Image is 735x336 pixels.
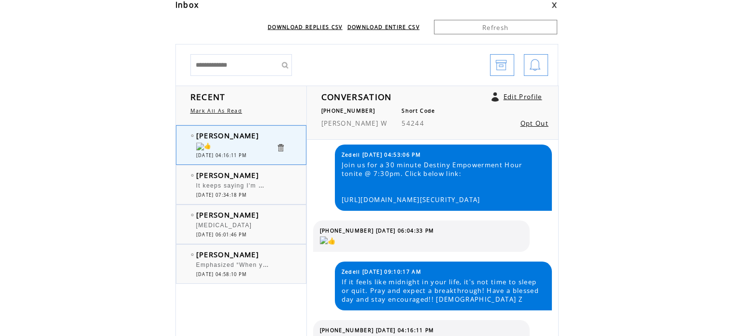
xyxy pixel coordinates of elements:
[268,24,343,30] a: DOWNLOAD REPLIES CSV
[196,271,247,278] span: [DATE] 04:58:10 PM
[342,151,421,158] span: Zedell [DATE] 04:53:06 PM
[402,107,435,114] span: Short Code
[491,92,499,102] a: Click to edit user profile
[321,91,392,102] span: CONVERSATION
[520,119,548,128] a: Opt Out
[196,143,212,150] img: 👍
[342,161,545,204] span: Join us for a 30 minute Destiny Empowerment Hour tonite @ 7:30pm. Click below link: [URL][DOMAIN_...
[191,214,194,216] img: bulletEmpty.png
[347,24,419,30] a: DOWNLOAD ENTIRE CSV
[190,91,226,102] span: RECENT
[276,143,285,152] a: Click to delete these messgaes
[196,210,259,219] span: [PERSON_NAME]
[504,92,542,101] a: Edit Profile
[529,55,541,76] img: bell.png
[321,119,378,128] span: [PERSON_NAME]
[277,54,292,76] input: Submit
[196,131,259,140] span: [PERSON_NAME]
[434,20,557,34] a: Refresh
[191,134,194,137] img: bulletEmpty.png
[191,174,194,176] img: bulletEmpty.png
[196,222,252,229] span: [MEDICAL_DATA]
[320,227,434,234] span: [PHONE_NUMBER] [DATE] 06:04:33 PM
[321,107,375,114] span: [PHONE_NUMBER]
[320,327,434,334] span: [PHONE_NUMBER] [DATE] 04:16:11 PM
[196,259,613,269] span: Emphasized “When you stay faithful to [DEMOGRAPHIC_DATA], He will prepare and position you for th...
[196,249,259,259] span: [PERSON_NAME]
[196,232,247,238] span: [DATE] 06:01:46 PM
[495,55,507,76] img: archive.png
[190,107,242,114] a: Mark All As Read
[381,119,387,128] span: W
[342,268,421,275] span: Zedell [DATE] 09:10:17 AM
[402,119,424,128] span: 54244
[196,170,259,180] span: [PERSON_NAME]
[196,192,247,198] span: [DATE] 07:34:18 PM
[320,236,336,245] img: 👍
[342,278,545,304] span: If it feels like midnight in your life, it's not time to sleep or quit. Pray and expect a breakth...
[196,180,371,190] span: It keeps saying I'm muted. I can hear ya'll! No camera.
[191,253,194,256] img: bulletEmpty.png
[196,152,247,159] span: [DATE] 04:16:11 PM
